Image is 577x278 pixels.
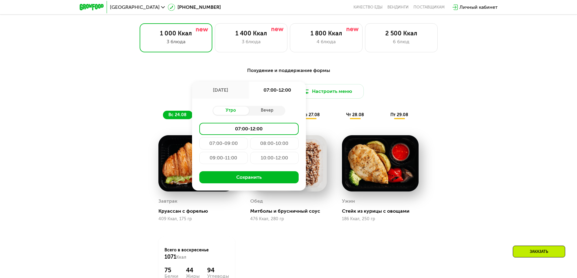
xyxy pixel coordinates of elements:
[342,217,419,221] div: 186 Ккал, 250 гр
[164,247,229,260] div: Всего в воскресенье
[158,217,235,221] div: 409 Ккал, 175 гр
[158,197,177,206] div: Завтрак
[513,246,565,257] div: Заказать
[250,208,332,214] div: Митболы и брусничный соус
[199,152,248,164] div: 09:00-11:00
[146,30,206,37] div: 1 000 Ккал
[192,82,249,99] div: [DATE]
[146,38,206,45] div: 3 блюда
[371,38,431,45] div: 6 блюд
[199,171,299,183] button: Сохранить
[221,38,281,45] div: 3 блюда
[346,112,364,117] span: чт 28.08
[249,82,306,99] div: 07:00-12:00
[110,5,160,10] span: [GEOGRAPHIC_DATA]
[371,30,431,37] div: 2 500 Ккал
[353,5,383,10] a: Качество еды
[459,4,498,11] div: Личный кабинет
[199,123,299,135] div: 07:00-12:00
[296,30,356,37] div: 1 800 Ккал
[291,84,364,99] button: Настроить меню
[186,267,200,274] div: 44
[109,67,468,74] div: Похудение и поддержание формы
[207,267,229,274] div: 94
[221,30,281,37] div: 1 400 Ккал
[250,217,327,221] div: 476 Ккал, 280 гр
[168,112,187,117] span: вс 24.08
[302,112,320,117] span: ср 27.08
[413,5,445,10] div: поставщикам
[296,38,356,45] div: 4 блюда
[164,253,176,260] span: 1071
[164,267,178,274] div: 75
[342,208,423,214] div: Стейк из курицы с овощами
[249,106,285,115] div: Вечер
[250,137,299,149] div: 08:00-10:00
[390,112,408,117] span: пт 29.08
[342,197,355,206] div: Ужин
[168,4,221,11] a: [PHONE_NUMBER]
[176,255,186,260] span: Ккал
[387,5,409,10] a: Вендинги
[158,208,240,214] div: Круассан с форелью
[213,106,249,115] div: Утро
[250,197,263,206] div: Обед
[250,152,299,164] div: 10:00-12:00
[199,137,248,149] div: 07:00-09:00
